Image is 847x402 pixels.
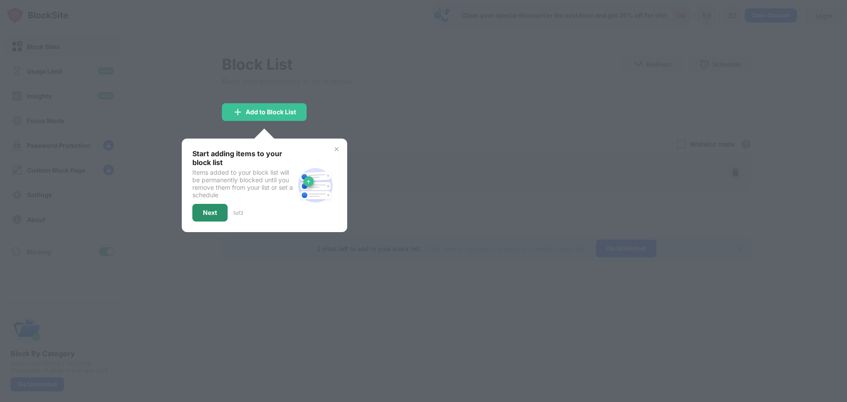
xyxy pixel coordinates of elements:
img: block-site.svg [294,164,337,207]
div: Add to Block List [246,109,296,116]
div: Items added to your block list will be permanently blocked until you remove them from your list o... [192,169,294,199]
div: 1 of 3 [233,210,243,216]
div: Start adding items to your block list [192,149,294,167]
div: Next [203,209,217,216]
img: x-button.svg [333,146,340,153]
